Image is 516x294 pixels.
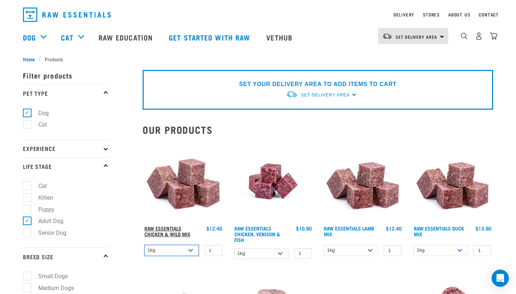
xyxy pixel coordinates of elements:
[294,248,312,259] input: 1
[27,181,50,190] label: Cat
[448,13,470,16] a: About Us
[23,84,109,102] p: Pet Type
[393,13,414,16] a: Delivery
[492,270,509,287] div: Open Intercom Messenger
[162,23,259,52] a: Get started with Raw
[17,5,499,25] nav: dropdown navigation
[23,55,35,63] span: Home
[23,8,111,22] img: Raw Essentials Logo
[476,226,491,231] div: $13.90
[473,245,491,256] input: 1
[91,23,162,52] a: Raw Education
[301,93,350,98] span: Set Delivery Area
[233,141,314,222] img: Chicken Venison mix 1655
[206,226,222,231] div: $12.40
[23,247,109,265] p: Breed Size
[27,120,50,129] label: Cat
[23,139,109,157] p: Experience
[396,35,437,38] span: Set Delivery Area
[384,245,402,256] input: 1
[27,205,57,214] label: Puppy
[386,226,402,231] div: $12.40
[324,227,374,235] a: Raw Essentials Lamb Mix
[475,32,483,40] img: user.png
[382,33,392,39] img: van-moving.png
[61,32,73,43] a: Cat
[490,32,497,40] img: home-icon@2x.png
[322,141,403,222] img: ?1041 RE Lamb Mix 01
[23,55,493,63] nav: breadcrumbs
[23,32,36,43] a: Dog
[23,55,39,63] a: Home
[239,80,396,89] p: SET YOUR DELIVERY AREA TO ADD ITEMS TO CART
[27,109,52,118] label: Dog
[27,228,69,237] label: Senior Dog
[296,226,312,231] div: $10.90
[144,227,190,235] a: Raw Essentials Chicken & Wild Mix
[23,66,109,84] p: Filter products
[234,227,280,241] a: Raw Essentials Chicken, Venison & Fish
[23,157,109,175] p: Life Stage
[412,141,493,222] img: ?1041 RE Lamb Mix 01
[423,13,440,16] a: Stores
[414,227,464,235] a: Raw Essentials Duck Mix
[461,33,468,39] img: home-icon-1@2x.png
[27,284,77,293] label: Medium Dogs
[27,217,66,226] label: Adult Dog
[27,193,56,202] label: Kitten
[143,124,493,135] h2: Our Products
[259,23,301,52] a: Vethub
[143,141,224,222] img: Pile Of Cubed Chicken Wild Meat Mix
[204,245,222,256] input: 1
[27,272,71,281] label: Small Dogs
[479,13,499,16] a: Contact
[286,91,297,98] img: van-moving.png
